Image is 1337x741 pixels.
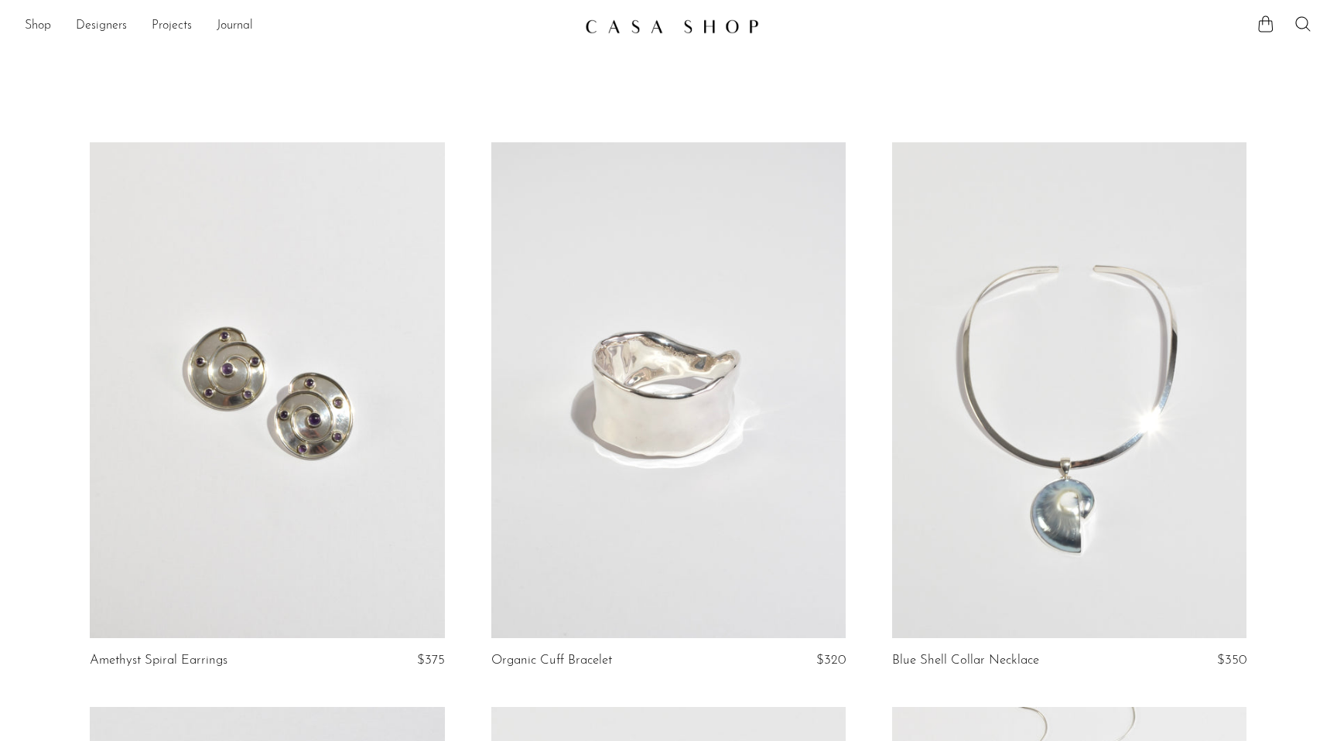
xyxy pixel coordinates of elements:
[217,16,253,36] a: Journal
[25,13,573,39] ul: NEW HEADER MENU
[152,16,192,36] a: Projects
[76,16,127,36] a: Designers
[491,654,612,668] a: Organic Cuff Bracelet
[25,16,51,36] a: Shop
[816,654,846,667] span: $320
[417,654,445,667] span: $375
[1217,654,1246,667] span: $350
[892,654,1039,668] a: Blue Shell Collar Necklace
[90,654,227,668] a: Amethyst Spiral Earrings
[25,13,573,39] nav: Desktop navigation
